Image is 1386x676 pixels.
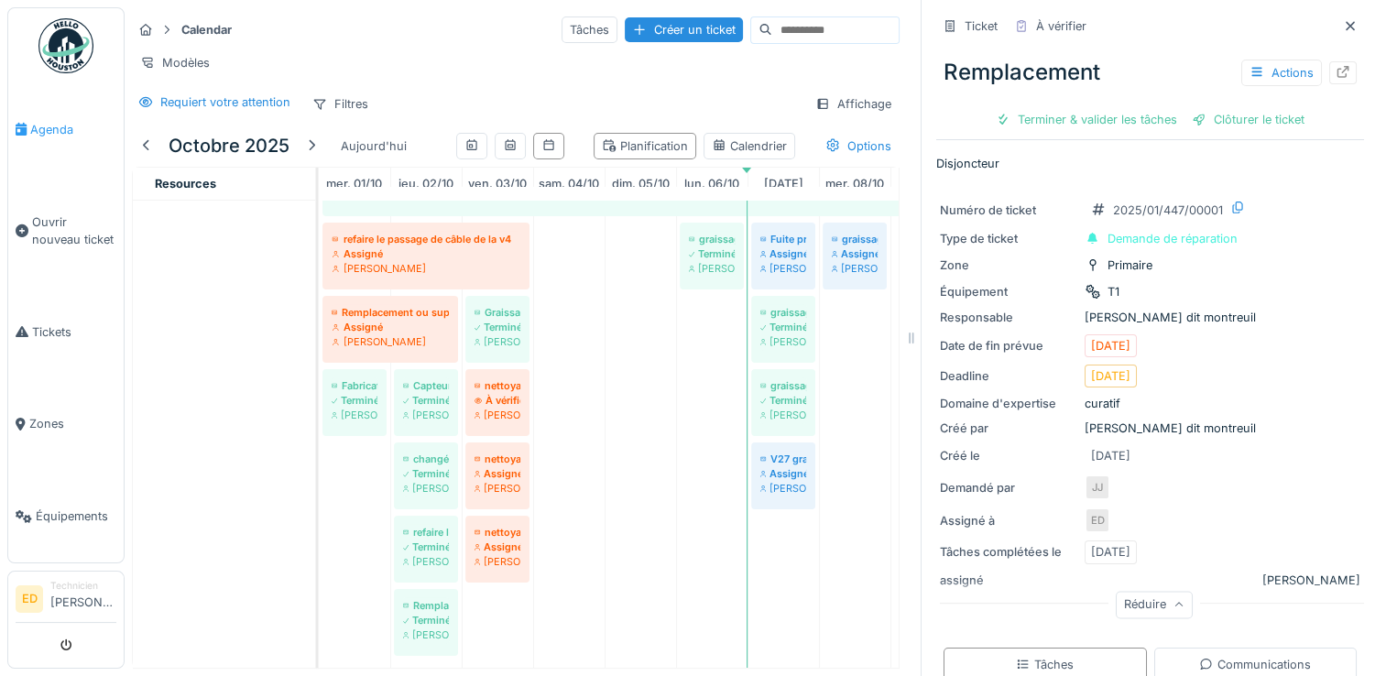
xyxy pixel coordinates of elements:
div: [PERSON_NAME] [332,334,449,349]
div: Fuite produit [760,232,806,246]
li: [PERSON_NAME] [50,579,116,618]
h5: octobre 2025 [169,135,289,157]
div: Zone [940,256,1077,274]
a: 1 octobre 2025 [322,171,387,196]
div: Terminé [332,393,377,408]
div: [PERSON_NAME] [475,481,520,496]
div: Deadline [940,367,1077,385]
div: Assigné [832,246,878,261]
div: Tâches [562,16,617,43]
div: Équipement [940,283,1077,300]
a: Agenda [8,83,124,176]
div: Planification [602,137,688,155]
div: nettoyage et rangement atelier [475,378,520,393]
div: Filtres [304,91,377,117]
div: Terminé [403,613,449,627]
a: 3 octobre 2025 [464,171,531,196]
div: Assigné [332,320,449,334]
div: Responsable [940,309,1077,326]
div: Assigné [760,246,806,261]
div: Remplacement [403,598,449,613]
div: Type de ticket [940,230,1077,247]
p: Disjoncteur [936,155,1364,172]
div: [PERSON_NAME] [760,261,806,276]
div: Aujourd'hui [333,134,414,158]
div: graissage scp15 [689,232,735,246]
div: [PERSON_NAME] [832,261,878,276]
div: Réduire [1116,592,1193,618]
div: Assigné [760,466,806,481]
div: Terminé [760,320,806,334]
div: Terminé [403,540,449,554]
div: Primaire [1108,256,1152,274]
a: 8 octobre 2025 [821,171,889,196]
div: Demande de réparation [1108,230,1238,247]
span: Tickets [32,323,116,341]
a: Équipements [8,470,124,562]
div: Tâches complétées le [940,543,1077,561]
div: [PERSON_NAME] dit montreuil [940,420,1360,437]
div: Assigné à [940,512,1077,529]
div: Domaine d'expertise [940,395,1077,412]
div: [PERSON_NAME] [475,334,520,349]
div: Assigné [475,540,520,554]
div: curatif [940,395,1360,412]
div: ED [1085,507,1110,533]
div: [DATE] [1091,337,1130,354]
span: Zones [29,415,116,432]
span: Ouvrir nouveau ticket [32,213,116,248]
div: assigné [940,572,1077,589]
a: ED Technicien[PERSON_NAME] [16,579,116,623]
div: Demandé par [940,479,1077,496]
div: [DATE] [1091,543,1130,561]
div: [PERSON_NAME] [1262,572,1360,589]
a: 7 octobre 2025 [759,171,808,196]
div: [PERSON_NAME] [475,554,520,569]
div: [PERSON_NAME] [475,408,520,422]
div: refaire le chemin de cable au pied du t 14 [403,525,449,540]
div: V27 graisseur déporté [760,452,806,466]
div: Clôturer le ticket [1184,107,1312,132]
div: [PERSON_NAME] [760,334,806,349]
div: Graissage scp15 [475,305,520,320]
div: graissage SCP15 [760,378,806,393]
div: À vérifier [1036,17,1086,35]
div: Terminé [760,393,806,408]
a: 9 octobre 2025 [894,171,958,196]
div: Terminer & valider les tâches [988,107,1184,132]
div: [PERSON_NAME] [403,408,449,422]
div: Terminé [689,246,735,261]
div: changée le capteur de rotation el 24 par un aimante [403,452,449,466]
div: Remplacement ou suppression d’un câble [332,305,449,320]
div: [PERSON_NAME] [332,261,520,276]
div: Options [817,133,900,159]
div: Tâches [1016,656,1074,673]
div: Requiert votre attention [160,93,290,111]
div: [DATE] [1091,367,1130,385]
div: Assigné [332,246,520,261]
div: Assigné [475,466,520,481]
a: 4 octobre 2025 [534,171,604,196]
div: Créé par [940,420,1077,437]
div: nettoyages [475,452,520,466]
a: 2 octobre 2025 [394,171,458,196]
a: 6 octobre 2025 [680,171,744,196]
div: Créé le [940,447,1077,464]
div: graissage CR12 [760,305,806,320]
div: Fabrication d'une boite pour ranger les lunettes et bouchons d'oreilles [332,378,377,393]
li: ED [16,585,43,613]
div: [PERSON_NAME] dit montreuil [940,309,1360,326]
div: Modèles [132,49,218,76]
div: Affichage [807,91,900,117]
a: Tickets [8,286,124,378]
div: Terminé [475,320,520,334]
div: Créer un ticket [625,17,743,42]
div: Capteur rotation [MEDICAL_DATA] [403,378,449,393]
div: Calendrier [712,137,787,155]
div: Numéro de ticket [940,202,1077,219]
a: 5 octobre 2025 [607,171,674,196]
a: Ouvrir nouveau ticket [8,176,124,286]
div: Communications [1199,656,1311,673]
div: [PERSON_NAME] [332,408,377,422]
span: Resources [155,177,216,191]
